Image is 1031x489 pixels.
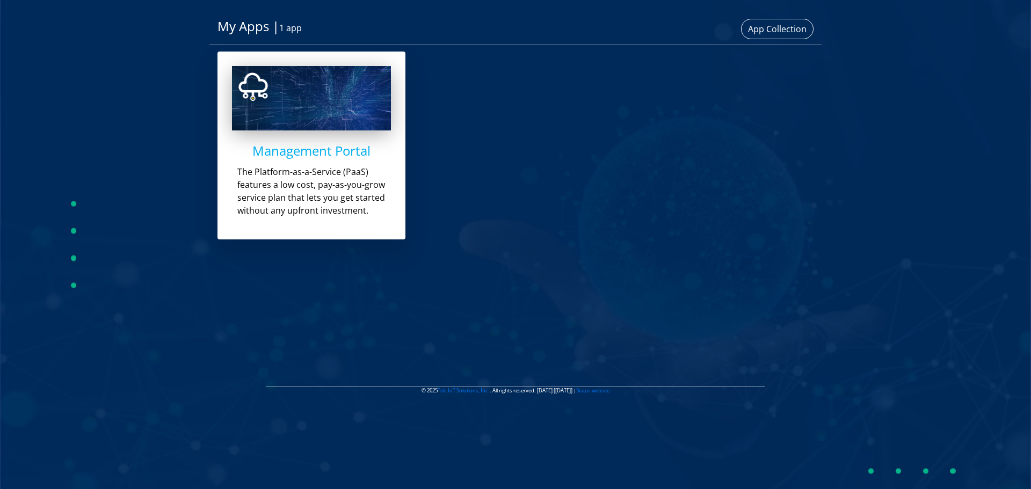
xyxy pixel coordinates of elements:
p: The Platform-as-a-Service (PaaS) features a low cost, pay-as-you-grow service plan that lets you ... [237,165,396,217]
span: 1 app [279,22,302,34]
h4: Management Portal [232,143,391,159]
a: Management PortalThe Platform-as-a-Service (PaaS) features a low cost, pay-as-you-grow service pl... [217,56,405,244]
h1: My Apps | [217,19,507,34]
p: © 2025 . All rights reserved. [DATE] [[DATE]] | [266,386,765,395]
a: Status website [576,387,609,394]
button: App Collection [741,19,814,39]
a: Telit IoT Solutions, Inc. [438,387,490,394]
img: app-mgmt-tile.png [232,66,391,130]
